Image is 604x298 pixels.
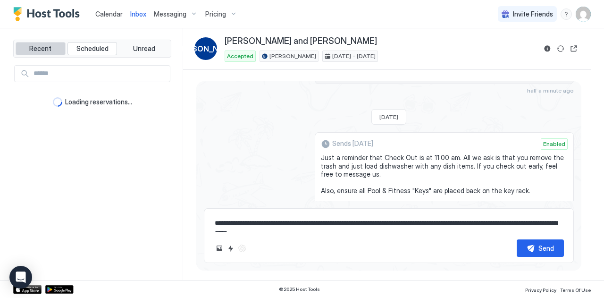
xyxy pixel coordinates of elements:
[16,42,66,55] button: Recent
[225,243,236,254] button: Quick reply
[560,284,591,294] a: Terms Of Use
[214,243,225,254] button: Upload image
[65,98,132,106] span: Loading reservations...
[561,9,572,20] div: menu
[29,44,51,53] span: Recent
[332,52,376,60] span: [DATE] - [DATE]
[269,52,316,60] span: [PERSON_NAME]
[560,287,591,293] span: Terms Of Use
[53,97,62,107] div: loading
[13,40,171,58] div: tab-group
[555,43,566,54] button: Sync reservation
[95,10,123,18] span: Calendar
[9,266,32,289] div: Open Intercom Messenger
[527,87,574,94] span: half a minute ago
[542,43,553,54] button: Reservation information
[321,153,568,269] span: Just a reminder that Check Out is at 11:00 am. All we ask is that you remove the trash and just l...
[568,43,579,54] button: Open reservation
[13,7,84,21] a: Host Tools Logo
[95,9,123,19] a: Calendar
[30,66,170,82] input: Input Field
[517,239,564,257] button: Send
[130,9,146,19] a: Inbox
[205,10,226,18] span: Pricing
[130,10,146,18] span: Inbox
[76,44,109,53] span: Scheduled
[332,139,373,148] span: Sends [DATE]
[225,36,377,47] span: [PERSON_NAME] and [PERSON_NAME]
[576,7,591,22] div: User profile
[379,113,398,120] span: [DATE]
[525,287,556,293] span: Privacy Policy
[133,44,155,53] span: Unread
[13,285,42,294] a: App Store
[538,243,554,253] div: Send
[67,42,117,55] button: Scheduled
[543,140,565,148] span: Enabled
[154,10,186,18] span: Messaging
[45,285,74,294] a: Google Play Store
[175,43,237,54] span: [PERSON_NAME]
[513,10,553,18] span: Invite Friends
[227,52,253,60] span: Accepted
[525,284,556,294] a: Privacy Policy
[279,286,320,292] span: © 2025 Host Tools
[119,42,169,55] button: Unread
